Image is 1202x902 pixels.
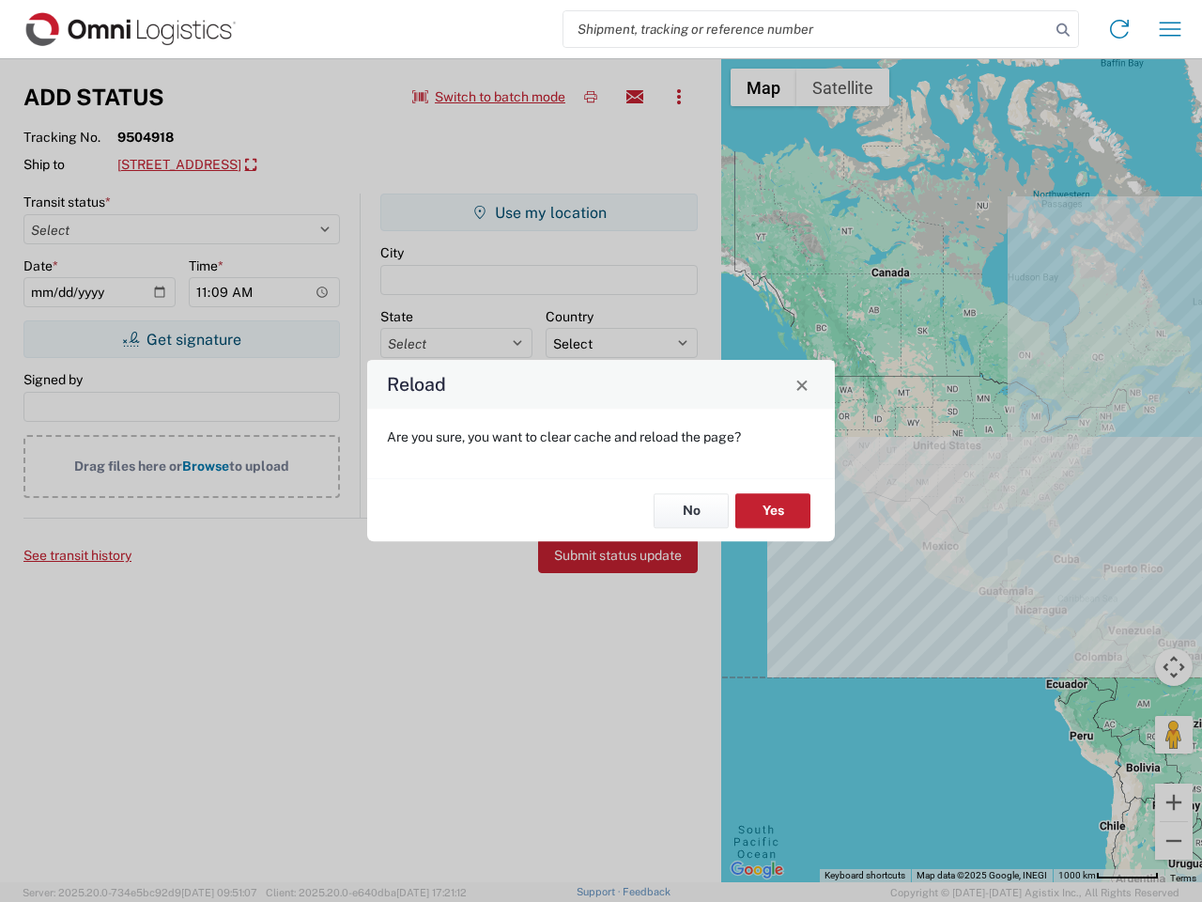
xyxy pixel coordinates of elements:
button: Close [789,371,815,397]
button: Yes [735,493,810,528]
h4: Reload [387,371,446,398]
button: No [654,493,729,528]
input: Shipment, tracking or reference number [563,11,1050,47]
p: Are you sure, you want to clear cache and reload the page? [387,428,815,445]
